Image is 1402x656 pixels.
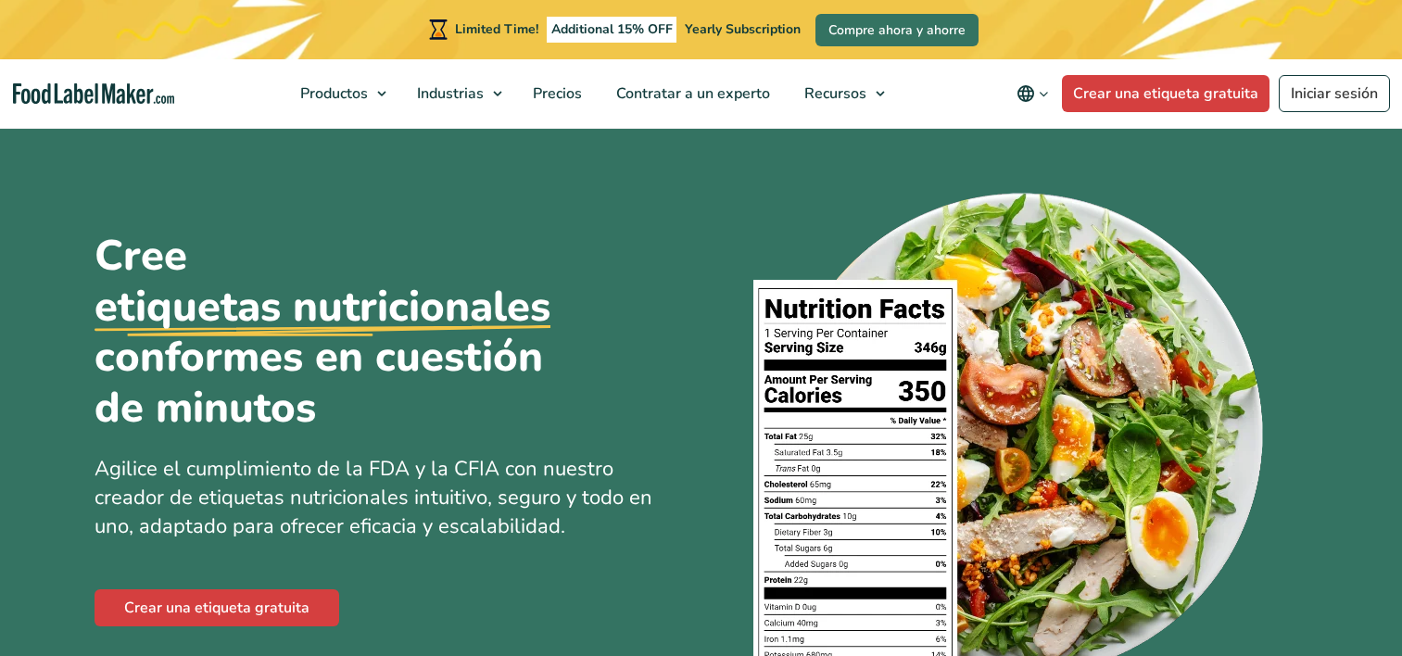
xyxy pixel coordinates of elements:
[455,20,538,38] span: Limited Time!
[95,455,652,540] span: Agilice el cumplimiento de la FDA y la CFIA con nuestro creador de etiquetas nutricionales intuit...
[95,589,339,626] a: Crear una etiqueta gratuita
[411,83,486,104] span: Industrias
[400,59,512,128] a: Industrias
[295,83,370,104] span: Productos
[600,59,783,128] a: Contratar a un experto
[611,83,772,104] span: Contratar a un experto
[95,231,595,433] h1: Cree conformes en cuestión de minutos
[527,83,584,104] span: Precios
[1004,75,1062,112] button: Change language
[788,59,894,128] a: Recursos
[516,59,595,128] a: Precios
[799,83,868,104] span: Recursos
[547,17,677,43] span: Additional 15% OFF
[1062,75,1269,112] a: Crear una etiqueta gratuita
[685,20,801,38] span: Yearly Subscription
[284,59,396,128] a: Productos
[95,282,550,332] u: etiquetas nutricionales
[1279,75,1390,112] a: Iniciar sesión
[815,14,979,46] a: Compre ahora y ahorre
[13,83,174,105] a: Food Label Maker homepage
